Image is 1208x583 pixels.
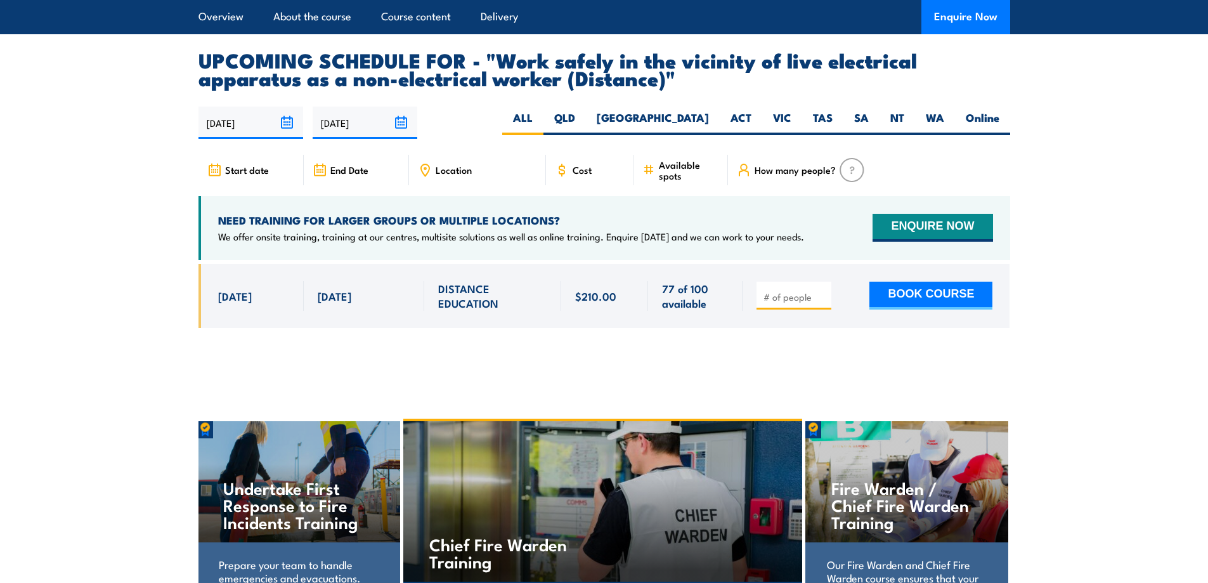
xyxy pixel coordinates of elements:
label: ACT [720,110,762,135]
span: Location [436,164,472,175]
label: ALL [502,110,543,135]
label: QLD [543,110,586,135]
input: To date [313,107,417,139]
h2: UPCOMING SCHEDULE FOR - "Work safely in the vicinity of live electrical apparatus as a non-electr... [198,51,1010,86]
span: 77 of 100 available [662,281,729,311]
span: Cost [573,164,592,175]
span: [DATE] [218,289,252,303]
span: Start date [225,164,269,175]
label: VIC [762,110,802,135]
h4: Undertake First Response to Fire Incidents Training [223,479,373,530]
input: # of people [763,291,827,303]
span: $210.00 [575,289,616,303]
p: We offer onsite training, training at our centres, multisite solutions as well as online training... [218,230,804,243]
label: WA [915,110,955,135]
label: Online [955,110,1010,135]
span: How many people? [755,164,836,175]
h4: NEED TRAINING FOR LARGER GROUPS OR MULTIPLE LOCATIONS? [218,213,804,227]
label: [GEOGRAPHIC_DATA] [586,110,720,135]
h4: Chief Fire Warden Training [429,535,578,570]
span: End Date [330,164,368,175]
label: NT [880,110,915,135]
label: TAS [802,110,843,135]
button: BOOK COURSE [869,282,992,310]
span: DISTANCE EDUCATION [438,281,547,311]
label: SA [843,110,880,135]
h4: Fire Warden / Chief Fire Warden Training [831,479,982,530]
span: [DATE] [318,289,351,303]
input: From date [198,107,303,139]
button: ENQUIRE NOW [873,214,992,242]
span: Available spots [659,159,719,181]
